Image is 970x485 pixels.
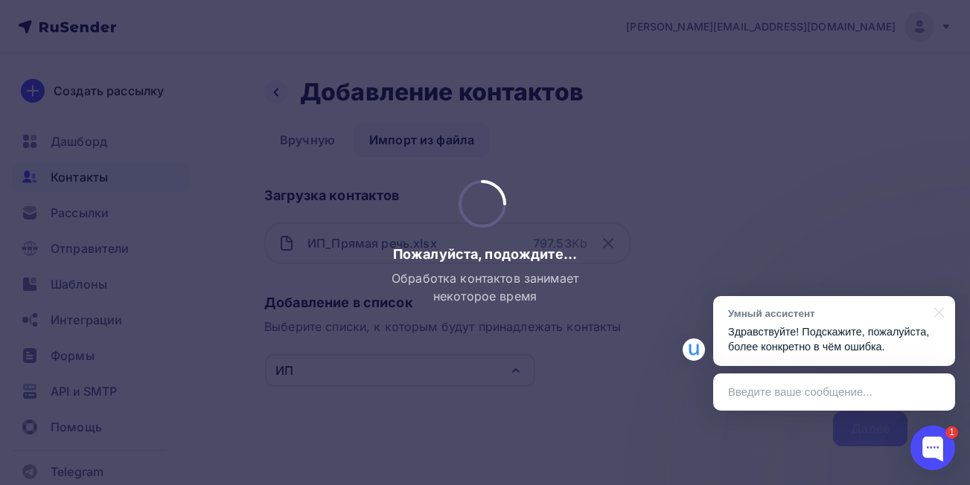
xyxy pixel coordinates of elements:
div: Умный ассистент [728,306,925,321]
span: Пожалуйста, подождите... [393,245,577,263]
p: Здравствуйте! Подскажите, пожалуйста, более конкретно в чём ошибка. [728,324,940,355]
img: Умный ассистент [683,338,705,361]
div: Введите ваше сообщение... [713,373,955,411]
span: Обработка контактов занимает некоторое время [387,269,584,305]
div: 1 [945,426,958,439]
